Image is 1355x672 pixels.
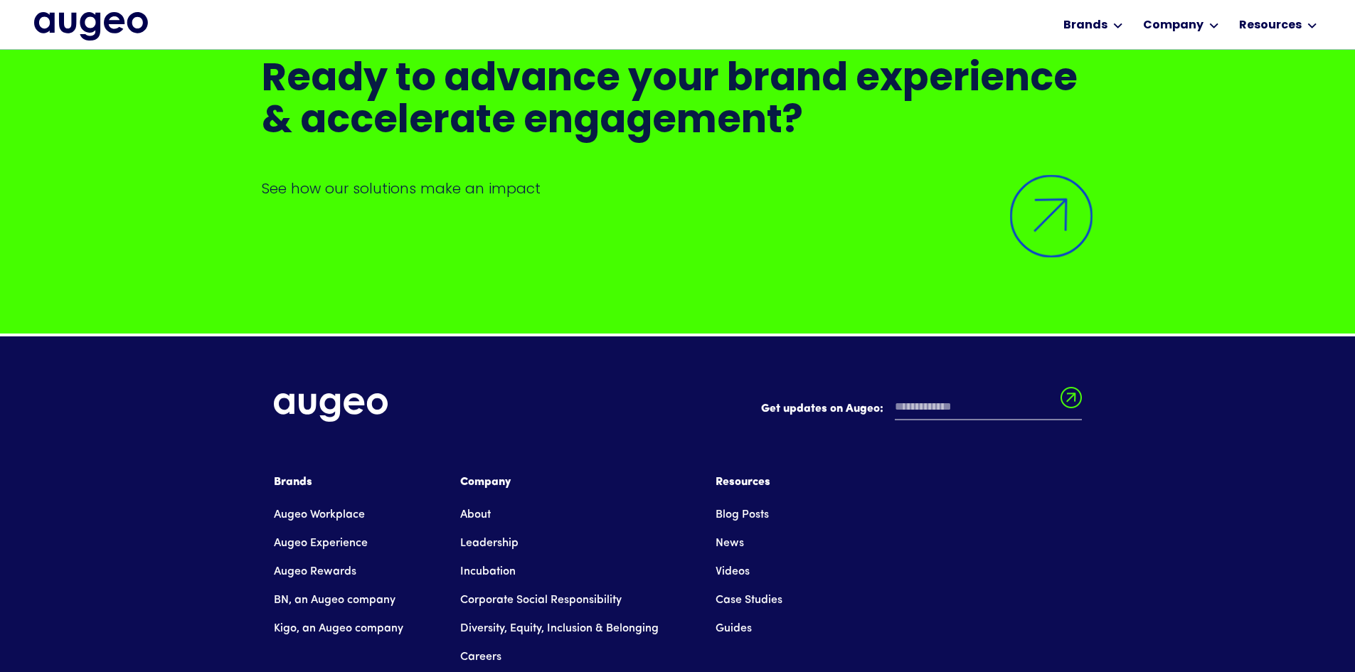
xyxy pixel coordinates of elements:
[460,644,501,672] a: Careers
[34,12,148,41] a: home
[460,474,659,491] div: Company
[274,558,356,587] a: Augeo Rewards
[274,587,395,615] a: BN, an Augeo company
[274,530,368,558] a: Augeo Experience
[274,501,365,530] a: Augeo Workplace
[716,501,769,530] a: Blog Posts
[262,60,1094,145] h2: Ready to advance your brand experience & accelerate engagement?
[761,400,883,417] label: Get updates on Augeo:
[274,615,403,644] a: Kigo, an Augeo company
[262,53,1094,277] a: Ready to advance your brand experience & accelerate engagement?See how our solutions make an impa...
[1063,17,1107,34] div: Brands
[460,558,516,587] a: Incubation
[716,615,752,644] a: Guides
[262,178,1094,198] p: See how our solutions make an impact
[34,12,148,41] img: Augeo's full logo in midnight blue.
[716,558,750,587] a: Videos
[716,587,782,615] a: Case Studies
[274,393,388,422] img: Augeo's full logo in white.
[460,615,659,644] a: Diversity, Equity, Inclusion & Belonging
[1061,387,1082,417] input: Submit
[460,501,491,530] a: About
[460,530,519,558] a: Leadership
[1143,17,1203,34] div: Company
[1239,17,1302,34] div: Resources
[761,393,1082,427] form: Email Form
[274,474,403,491] div: Brands
[716,530,744,558] a: News
[1009,175,1093,258] img: Arrow symbol in bright blue pointing diagonally upward and to the right to indicate an active link.
[460,587,622,615] a: Corporate Social Responsibility
[716,474,782,491] div: Resources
